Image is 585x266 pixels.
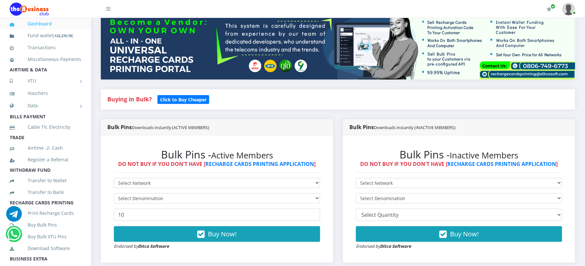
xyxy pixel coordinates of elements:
button: Buy Now! [356,226,562,242]
span: Buy Now! [208,229,237,238]
strong: Ditco Software [380,243,411,249]
a: VTU [10,73,81,89]
small: Active Members [211,150,273,161]
a: Chat for support [6,211,22,222]
small: Endorsed by [356,243,411,249]
a: Miscellaneous Payments [10,52,81,67]
span: Renew/Upgrade Subscription [551,4,556,9]
strong: Ditco Software [138,243,169,249]
a: Cable TV, Electricity [10,120,81,135]
a: Download Software [10,241,81,256]
h2: Bulk Pins - [356,148,562,161]
b: Click to Buy Cheaper [160,96,207,103]
a: Vouchers [10,86,81,101]
img: Logo [10,3,49,16]
a: Airtime -2- Cash [10,140,81,155]
a: Dashboard [10,16,81,31]
small: [ ] [53,33,73,38]
small: Inactive Members [450,150,519,161]
a: Print Recharge Cards [10,206,81,221]
a: Buy Bulk Pins [10,217,81,232]
a: Transfer to Bank [10,185,81,200]
a: RECHARGE CARDS PRINTING APPLICATION [206,160,314,168]
button: Buy Now! [114,226,320,242]
a: Transfer to Wallet [10,173,81,188]
strong: Bulk Pins [349,124,456,131]
input: Enter Quantity [114,209,320,221]
span: Buy Now! [450,229,479,238]
i: Renew/Upgrade Subscription [547,7,552,12]
small: Downloads instantly (ACTIVE MEMBERS) [132,125,209,130]
a: Transactions [10,40,81,55]
a: Fund wallet[132,270.78] [10,28,81,43]
a: Buy Bulk VTU Pins [10,229,81,244]
strong: DO NOT BUY IF YOU DON'T HAVE [ ] [118,160,316,168]
img: User [562,3,575,15]
a: Data [10,97,81,114]
a: RECHARGE CARDS PRINTING APPLICATION [448,160,556,168]
strong: Buying in Bulk? [107,95,152,103]
a: Chat for support [7,231,20,242]
strong: Bulk Pins [107,124,209,131]
a: Register a Referral [10,152,81,167]
small: Endorsed by [114,243,169,249]
strong: DO NOT BUY IF YOU DON'T HAVE [ ] [361,160,558,168]
small: Downloads instantly (INACTIVE MEMBERS) [374,125,456,130]
img: multitenant_rcp.png [101,14,575,80]
a: Click to Buy Cheaper [157,95,209,103]
h2: Bulk Pins - [114,148,320,161]
b: 132,270.78 [54,33,72,38]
